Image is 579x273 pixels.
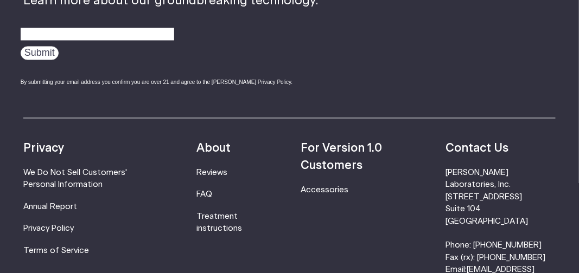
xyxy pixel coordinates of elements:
[21,47,59,60] input: Submit
[301,143,382,172] strong: For Version 1.0 Customers
[23,169,127,189] a: We Do Not Sell Customers' Personal Information
[21,79,319,87] div: By submitting your email address you confirm you are over 21 and agree to the [PERSON_NAME] Priva...
[23,247,89,255] a: Terms of Service
[23,225,74,233] a: Privacy Policy
[301,186,348,194] a: Accessories
[197,169,228,177] a: Reviews
[197,213,243,233] a: Treatment instructions
[197,143,231,154] strong: About
[197,191,213,199] a: FAQ
[23,203,77,211] a: Annual Report
[446,143,508,154] strong: Contact Us
[23,143,64,154] strong: Privacy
